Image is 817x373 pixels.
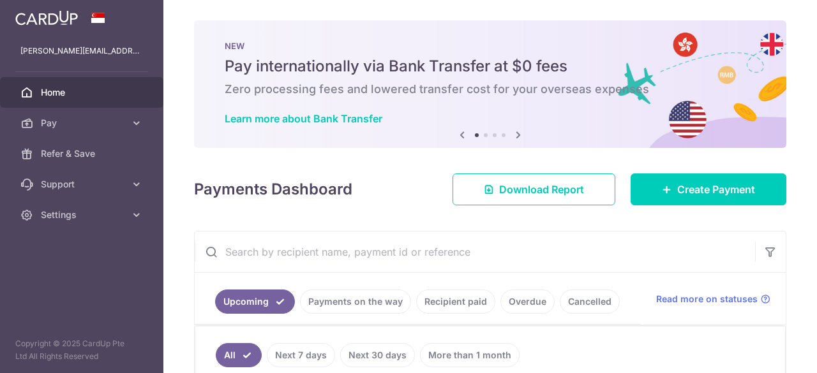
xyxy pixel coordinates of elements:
[420,343,520,367] a: More than 1 month
[225,41,756,51] p: NEW
[453,173,615,205] a: Download Report
[41,178,125,191] span: Support
[194,20,786,148] img: Bank transfer banner
[340,343,415,367] a: Next 30 days
[225,82,756,97] h6: Zero processing fees and lowered transfer cost for your overseas expenses
[300,289,411,314] a: Payments on the way
[225,56,756,77] h5: Pay internationally via Bank Transfer at $0 fees
[41,208,125,221] span: Settings
[416,289,495,314] a: Recipient paid
[215,289,295,314] a: Upcoming
[41,117,125,129] span: Pay
[500,289,555,314] a: Overdue
[41,86,125,99] span: Home
[20,45,143,57] p: [PERSON_NAME][EMAIL_ADDRESS][DOMAIN_NAME]
[216,343,262,367] a: All
[656,293,770,305] a: Read more on statuses
[656,293,758,305] span: Read more on statuses
[267,343,335,367] a: Next 7 days
[631,173,786,205] a: Create Payment
[677,182,755,197] span: Create Payment
[499,182,584,197] span: Download Report
[41,147,125,160] span: Refer & Save
[15,10,78,26] img: CardUp
[560,289,620,314] a: Cancelled
[195,231,755,272] input: Search by recipient name, payment id or reference
[225,112,382,125] a: Learn more about Bank Transfer
[194,178,352,201] h4: Payments Dashboard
